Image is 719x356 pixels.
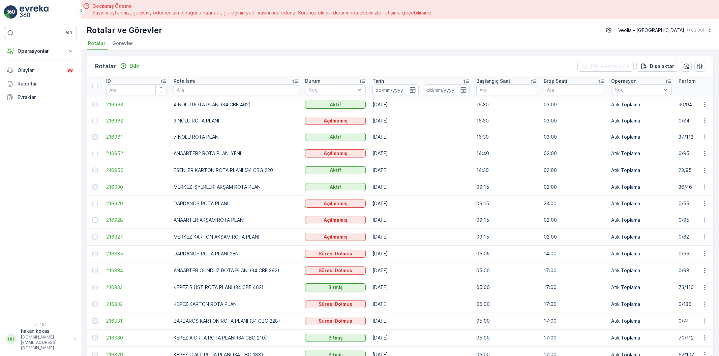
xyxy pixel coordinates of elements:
[4,77,77,91] a: Raporlar
[324,234,348,240] p: Açılmamış
[305,216,366,224] button: Açılmamış
[305,117,366,125] button: Açılmamış
[106,234,167,240] span: 216927
[372,84,419,95] input: dd/mm/yyyy
[319,318,352,324] p: Süresi Dolmuş
[92,184,98,190] div: Toggle Row Selected
[324,200,348,207] p: Açılmamış
[106,184,167,190] a: 216930
[473,195,540,212] td: 09:15
[540,97,608,113] td: 03:00
[18,48,63,55] p: Operasyonlar
[65,30,72,36] p: ⌘B
[330,134,341,140] p: Aktif
[20,5,49,19] img: logo_light-DOdMpM7g.png
[473,313,540,329] td: 05:00
[608,296,675,313] td: Atık Toplama
[21,334,71,351] p: [DOMAIN_NAME][EMAIL_ADDRESS][DOMAIN_NAME]
[106,334,167,341] a: 216830
[369,296,473,313] td: [DATE]
[577,61,634,72] button: Filtreleri temizle
[330,184,341,190] p: Aktif
[473,97,540,113] td: 16:30
[540,212,608,228] td: 02:00
[608,228,675,245] td: Atık Toplama
[608,195,675,212] td: Atık Toplama
[319,267,352,274] p: Süresi Dolmuş
[18,67,62,74] p: Olaylar
[540,329,608,346] td: 17:00
[106,200,167,207] a: 216929
[473,329,540,346] td: 05:00
[615,86,661,93] p: Seç
[106,301,167,308] a: 216832
[92,134,98,140] div: Toggle Row Selected
[305,250,366,258] button: Süresi Dolmuş
[305,101,366,109] button: Aktif
[305,133,366,141] button: Aktif
[92,217,98,223] div: Toggle Row Selected
[473,245,540,262] td: 05:05
[92,301,98,307] div: Toggle Row Selected
[305,317,366,325] button: Süresi Dolmuş
[608,129,675,145] td: Atık Toplama
[106,318,167,324] a: 216831
[106,101,167,108] a: 216963
[170,162,302,179] td: ESENLER KARTON ROTA PLANI (34 CBG 220)
[305,266,366,275] button: Süresi Dolmuş
[369,162,473,179] td: [DATE]
[106,250,167,257] span: 216835
[106,84,167,95] input: Ara
[608,145,675,162] td: Atık Toplama
[4,64,77,77] a: Olaylar99
[106,117,167,124] a: 216962
[328,334,343,341] p: Bitmiş
[106,267,167,274] a: 216834
[170,195,302,212] td: DARDANOS ROTA PLANI
[18,80,74,87] p: Raporlar
[540,113,608,129] td: 03:00
[540,162,608,179] td: 02:00
[420,86,422,94] p: -
[88,40,106,47] span: Rotalar
[4,44,77,58] button: Operasyonlar
[324,150,348,157] p: Açılmamış
[92,151,98,156] div: Toggle Row Selected
[112,40,133,47] span: Görevler
[170,113,302,129] td: 3 NOLU ROTA PLANI
[170,296,302,313] td: KEPEZ KARTON ROTA PLANI
[473,162,540,179] td: 14:30
[170,97,302,113] td: 4 NOLU ROTA PLANI (34 CBF 462)
[106,134,167,140] a: 216961
[473,145,540,162] td: 14:40
[679,78,706,84] p: Performans
[369,262,473,279] td: [DATE]
[540,313,608,329] td: 17:00
[92,318,98,324] div: Toggle Row Selected
[476,78,512,84] p: Başlangıç Saati
[473,113,540,129] td: 16:30
[106,167,167,174] a: 216950
[92,285,98,290] div: Toggle Row Selected
[305,300,366,308] button: Süresi Dolmuş
[170,279,302,296] td: KEPEZ B ÜST ROTA PLANI (34 CBF 462)
[540,179,608,195] td: 02:00
[21,328,71,334] p: hakan.kokas
[129,63,139,69] p: Ekle
[106,217,167,223] span: 216928
[92,201,98,206] div: Toggle Row Selected
[305,233,366,241] button: Açılmamış
[324,117,348,124] p: Açılmamış
[369,179,473,195] td: [DATE]
[650,63,674,70] p: Dışa aktar
[92,335,98,341] div: Toggle Row Selected
[424,84,470,95] input: dd/mm/yyyy
[170,212,302,228] td: ANAARTER AKŞAM ROTA PLANI
[369,195,473,212] td: [DATE]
